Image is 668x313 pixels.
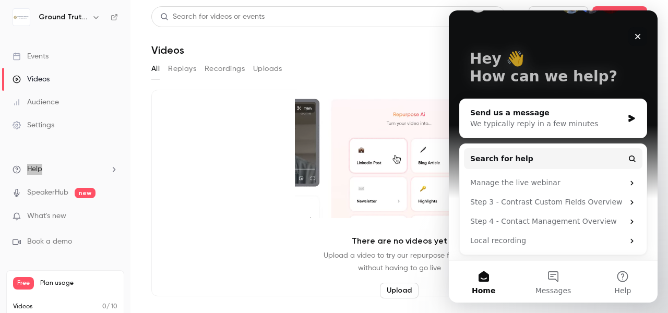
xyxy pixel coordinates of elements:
button: Uploads [253,61,282,77]
button: All [151,61,160,77]
h6: Ground Truth Intelligence [39,12,88,22]
button: Schedule [592,6,647,27]
span: Help [27,164,42,175]
p: Videos [13,302,33,311]
iframe: Intercom live chat [449,10,658,303]
li: help-dropdown-opener [13,164,118,175]
div: Events [13,51,49,62]
span: Book a demo [27,236,72,247]
span: 0 [102,304,106,310]
div: Settings [13,120,54,130]
button: New video [529,6,588,27]
span: new [75,188,96,198]
p: Upload a video to try our repurpose features without having to go live [324,249,475,274]
button: Recordings [205,61,245,77]
button: Replays [168,61,196,77]
img: Ground Truth Intelligence [13,9,30,26]
span: Free [13,277,34,290]
h1: Videos [151,44,184,56]
div: Audience [13,97,59,107]
div: Videos [13,74,50,85]
span: Plan usage [40,279,117,287]
section: Videos [151,6,647,307]
button: Upload [380,283,419,298]
div: Search for videos or events [160,11,265,22]
a: SpeakerHub [27,187,68,198]
p: There are no videos yet [352,235,447,247]
p: / 10 [102,302,117,311]
span: What's new [27,211,66,222]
